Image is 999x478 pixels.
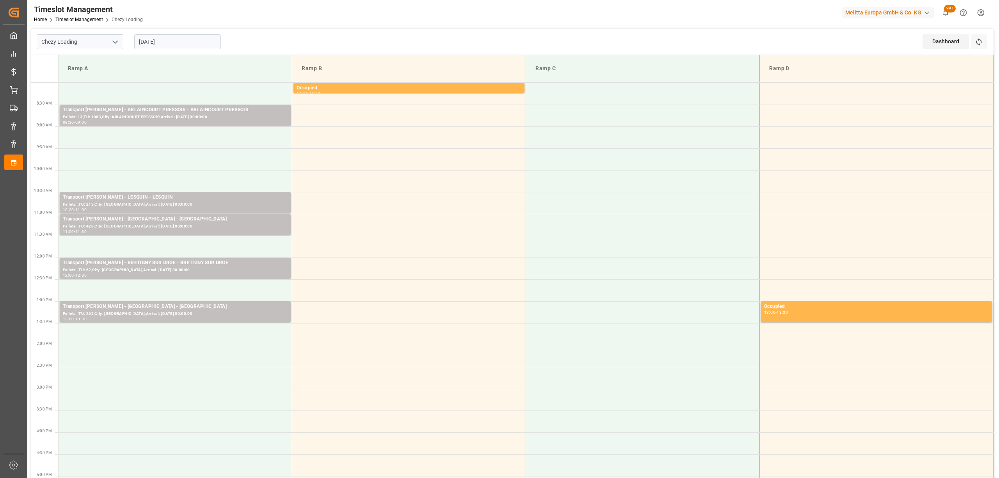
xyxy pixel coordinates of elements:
[63,259,288,267] div: Transport [PERSON_NAME] - BRETIGNY SUR ORGE - BRETIGNY SUR ORGE
[109,36,121,48] button: open menu
[63,114,288,121] div: Pallets: 13,TU: 1083,City: ABLAINCOURT PRESSOIR,Arrival: [DATE] 00:00:00
[37,34,123,49] input: Type to search/select
[299,61,519,76] div: Ramp B
[37,473,52,477] span: 5:00 PM
[63,106,288,114] div: Transport [PERSON_NAME] - ABLAINCOURT PRESSOIR - ABLAINCOURT PRESSOIR
[65,61,286,76] div: Ramp A
[297,84,521,92] div: Occupied
[74,317,75,321] div: -
[37,385,52,389] span: 3:00 PM
[63,317,74,321] div: 13:00
[74,274,75,277] div: -
[764,311,775,314] div: 13:00
[37,341,52,346] span: 2:00 PM
[63,223,288,230] div: Pallets: ,TU: 428,City: [GEOGRAPHIC_DATA],Arrival: [DATE] 00:00:00
[37,429,52,433] span: 4:00 PM
[37,145,52,149] span: 9:30 AM
[37,298,52,302] span: 1:00 PM
[309,92,320,96] div: 08:15
[63,274,74,277] div: 12:00
[37,407,52,411] span: 3:30 PM
[75,208,87,211] div: 11:00
[63,215,288,223] div: Transport [PERSON_NAME] - [GEOGRAPHIC_DATA] - [GEOGRAPHIC_DATA]
[37,363,52,368] span: 2:30 PM
[766,61,987,76] div: Ramp D
[764,303,989,311] div: Occupied
[37,101,52,105] span: 8:30 AM
[842,7,934,18] div: Melitta Europa GmbH & Co. KG
[34,210,52,215] span: 11:00 AM
[75,121,87,124] div: 09:00
[297,92,308,96] div: 08:00
[34,4,143,15] div: Timeslot Management
[34,254,52,258] span: 12:00 PM
[34,17,47,22] a: Home
[75,274,87,277] div: 12:30
[63,121,74,124] div: 08:30
[775,311,777,314] div: -
[63,230,74,233] div: 11:00
[34,232,52,236] span: 11:30 AM
[37,320,52,324] span: 1:30 PM
[134,34,221,49] input: DD-MM-YYYY
[34,188,52,193] span: 10:30 AM
[63,208,74,211] div: 10:30
[74,121,75,124] div: -
[532,61,753,76] div: Ramp C
[63,201,288,208] div: Pallets: ,TU: 213,City: [GEOGRAPHIC_DATA],Arrival: [DATE] 00:00:00
[842,5,937,20] button: Melitta Europa GmbH & Co. KG
[308,92,309,96] div: -
[63,267,288,274] div: Pallets: ,TU: 62,City: [GEOGRAPHIC_DATA],Arrival: [DATE] 00:00:00
[55,17,103,22] a: Timeslot Management
[63,194,288,201] div: Transport [PERSON_NAME] - LESQUIN - LESQUIN
[937,4,955,21] button: show 100 new notifications
[777,311,788,314] div: 13:30
[63,303,288,311] div: Transport [PERSON_NAME] - [GEOGRAPHIC_DATA] - [GEOGRAPHIC_DATA]
[944,5,956,12] span: 99+
[75,317,87,321] div: 13:30
[37,123,52,127] span: 9:00 AM
[923,34,969,49] div: Dashboard
[74,208,75,211] div: -
[37,451,52,455] span: 4:30 PM
[955,4,972,21] button: Help Center
[63,311,288,317] div: Pallets: ,TU: 262,City: [GEOGRAPHIC_DATA],Arrival: [DATE] 00:00:00
[34,167,52,171] span: 10:00 AM
[75,230,87,233] div: 11:30
[34,276,52,280] span: 12:30 PM
[74,230,75,233] div: -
